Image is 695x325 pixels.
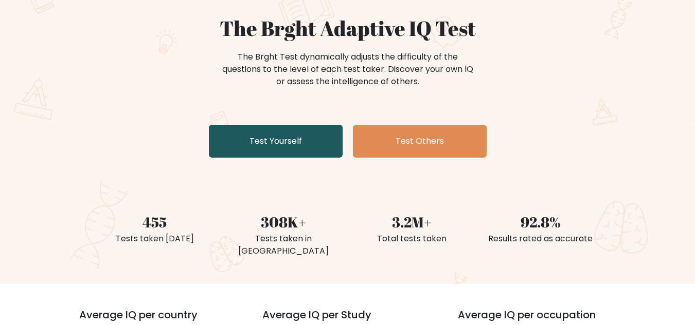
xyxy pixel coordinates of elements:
[97,233,213,245] div: Tests taken [DATE]
[225,233,342,257] div: Tests taken in [GEOGRAPHIC_DATA]
[209,125,343,158] a: Test Yourself
[219,51,476,88] div: The Brght Test dynamically adjusts the difficulty of the questions to the level of each test take...
[354,211,470,233] div: 3.2M+
[97,211,213,233] div: 455
[97,16,599,41] h1: The Brght Adaptive IQ Test
[225,211,342,233] div: 308K+
[353,125,487,158] a: Test Others
[354,233,470,245] div: Total tests taken
[483,233,599,245] div: Results rated as accurate
[483,211,599,233] div: 92.8%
